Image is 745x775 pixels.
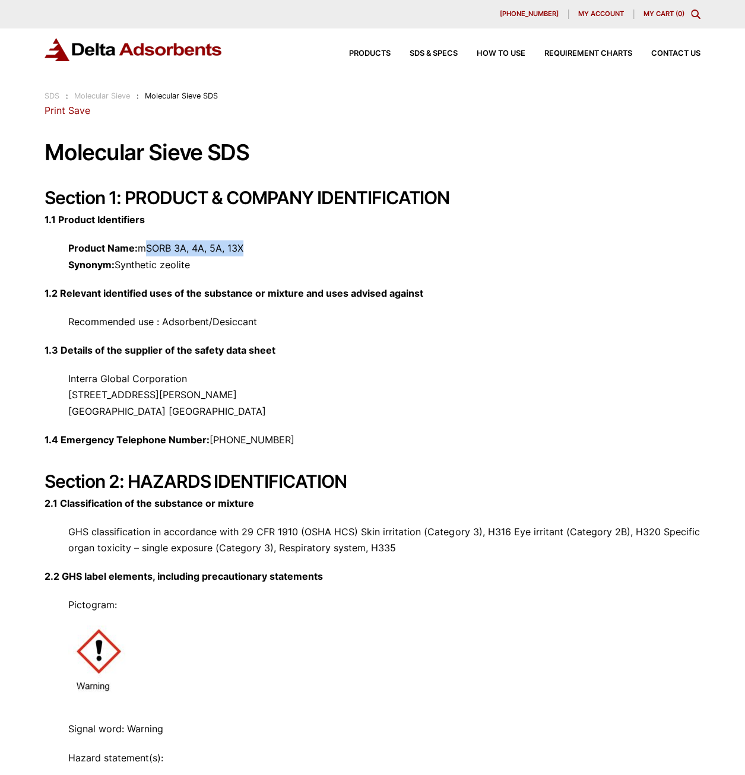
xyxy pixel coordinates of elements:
[68,242,138,254] strong: Product Name:
[578,11,624,17] span: My account
[569,9,634,19] a: My account
[45,497,254,509] strong: 2.1 Classification of the substance or mixture
[330,50,391,58] a: Products
[45,214,145,225] strong: 1.1 Product Identifiers
[45,597,700,613] p: Pictogram:
[45,104,65,116] a: Print
[45,141,700,165] h1: Molecular Sieve SDS
[544,50,632,58] span: Requirement Charts
[45,721,700,737] p: Signal word: Warning
[45,240,700,272] p: mSORB 3A, 4A, 5A, 13X Synthetic zeolite
[525,50,632,58] a: Requirement Charts
[45,434,210,446] strong: 1.4 Emergency Telephone Number:
[45,287,423,299] strong: 1.2 Relevant identified uses of the substance or mixture and uses advised against
[45,750,700,766] p: Hazard statement(s):
[45,344,275,356] strong: 1.3 Details of the supplier of the safety data sheet
[45,524,700,556] p: GHS classification in accordance with 29 CFR 1910 (OSHA HCS) Skin irritation (Category 3), H316 E...
[45,38,223,61] img: Delta Adsorbents
[45,432,700,448] p: [PHONE_NUMBER]
[349,50,391,58] span: Products
[45,570,323,582] strong: 2.2 GHS label elements, including precautionary statements
[500,11,559,17] span: [PHONE_NUMBER]
[45,91,59,100] a: SDS
[45,187,700,208] h2: Section 1: PRODUCT & COMPANY IDENTIFICATION
[632,50,700,58] a: Contact Us
[458,50,525,58] a: How to Use
[66,91,68,100] span: :
[477,50,525,58] span: How to Use
[68,104,90,116] a: Save
[74,91,130,100] a: Molecular Sieve
[391,50,458,58] a: SDS & SPECS
[68,259,115,271] strong: Synonym:
[490,9,569,19] a: [PHONE_NUMBER]
[643,9,684,18] a: My Cart (0)
[410,50,458,58] span: SDS & SPECS
[45,471,700,492] h2: Section 2: HAZARDS IDENTIFICATION
[678,9,682,18] span: 0
[651,50,700,58] span: Contact Us
[691,9,700,19] div: Toggle Modal Content
[45,314,700,330] p: Recommended use : Adsorbent/Desiccant
[45,371,700,420] p: Interra Global Corporation [STREET_ADDRESS][PERSON_NAME] [GEOGRAPHIC_DATA] [GEOGRAPHIC_DATA]
[145,91,218,100] span: Molecular Sieve SDS
[136,91,138,100] span: :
